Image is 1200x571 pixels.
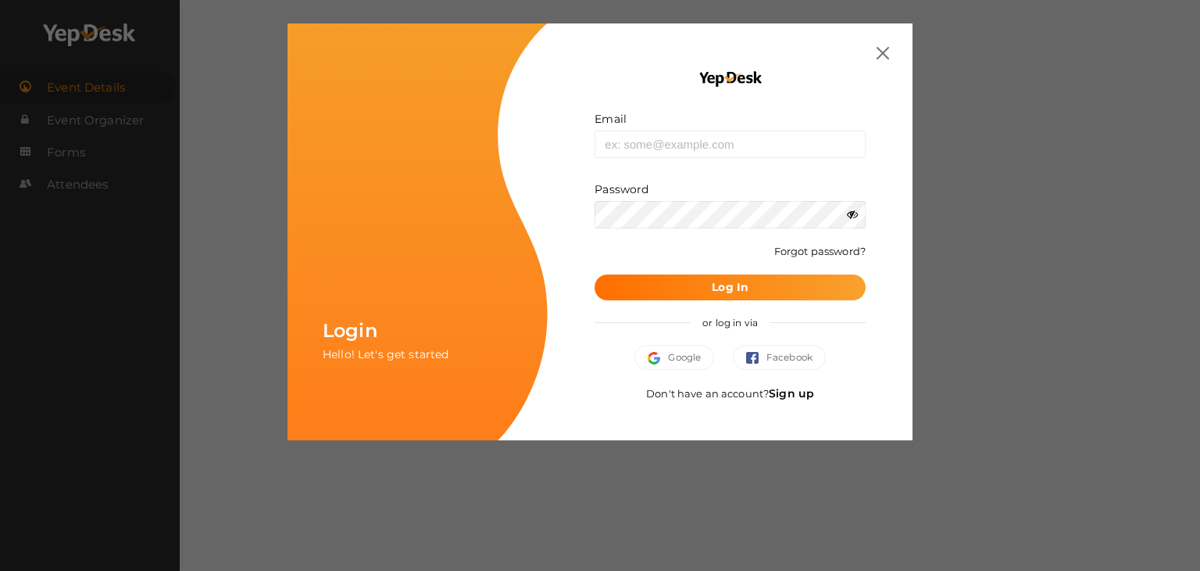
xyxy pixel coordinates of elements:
[698,70,762,88] img: YEP_black_cropped.png
[746,352,766,365] img: facebook.svg
[323,347,448,361] span: Hello! Let's get started
[712,280,748,294] b: Log In
[595,181,648,197] label: Password
[691,305,770,340] span: or log in via
[634,345,714,370] button: Google
[595,111,627,127] label: Email
[646,387,814,400] span: Don't have an account?
[595,275,866,300] button: Log In
[323,319,377,342] span: Login
[774,245,866,257] a: Forgot password?
[877,47,889,59] img: close.svg
[648,352,668,365] img: google.svg
[769,386,814,400] a: Sign up
[733,345,826,370] button: Facebook
[595,131,866,158] input: ex: some@example.com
